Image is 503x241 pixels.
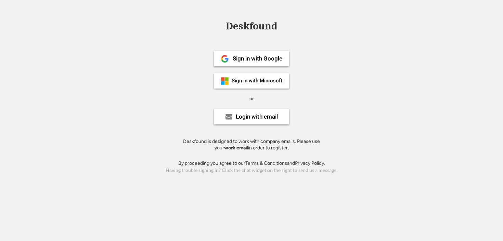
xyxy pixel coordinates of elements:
[245,160,287,166] a: Terms & Conditions
[178,160,325,167] div: By proceeding you agree to our and
[233,56,282,62] div: Sign in with Google
[232,78,282,83] div: Sign in with Microsoft
[221,77,229,85] img: ms-symbollockup_mssymbol_19.png
[175,138,328,151] div: Deskfound is designed to work with company emails. Please use your in order to register.
[236,114,278,120] div: Login with email
[221,55,229,63] img: 1024px-Google__G__Logo.svg.png
[249,95,254,102] div: or
[295,160,325,166] a: Privacy Policy.
[224,145,248,151] strong: work email
[222,21,281,31] div: Deskfound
